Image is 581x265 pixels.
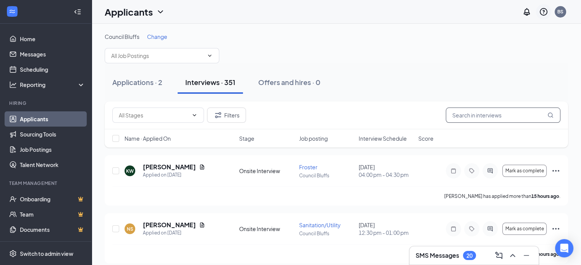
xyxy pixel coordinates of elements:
span: Score [418,135,434,142]
a: Home [20,31,85,47]
svg: Document [199,222,205,228]
input: Search in interviews [446,108,560,123]
div: KW [126,168,134,174]
div: Onsite Interview [239,225,294,233]
div: [DATE] [359,163,414,178]
span: Sanitation/Utility [299,222,341,228]
div: 20 [466,252,473,259]
div: Interviews · 351 [185,77,235,87]
div: Offers and hires · 0 [258,77,320,87]
p: [PERSON_NAME] has applied more than . [444,193,560,199]
button: ComposeMessage [493,249,505,262]
svg: QuestionInfo [539,7,548,16]
svg: ChevronDown [207,53,213,59]
a: TeamCrown [20,207,85,222]
svg: Minimize [522,251,531,260]
span: Job posting [299,135,328,142]
svg: Ellipses [551,224,560,233]
a: Scheduling [20,62,85,77]
b: 17 hours ago [531,251,559,257]
span: 04:00 pm - 04:30 pm [359,171,414,178]
p: Council Bluffs [299,230,354,237]
span: Interview Schedule [359,135,407,142]
span: Change [147,33,167,40]
span: Name · Applied On [125,135,171,142]
svg: Tag [467,226,476,232]
svg: Note [449,226,458,232]
h3: SMS Messages [416,251,459,260]
div: [DATE] [359,221,414,236]
div: BS [557,8,563,15]
svg: Filter [214,111,223,120]
button: ChevronUp [507,249,519,262]
div: Applications · 2 [112,77,162,87]
svg: ActiveChat [486,168,495,174]
span: 12:30 pm - 01:00 pm [359,229,414,236]
div: Applied on [DATE] [143,229,205,237]
a: Sourcing Tools [20,127,85,142]
h5: [PERSON_NAME] [143,163,196,171]
span: Council Bluffs [105,33,139,40]
a: SurveysCrown [20,237,85,252]
svg: Document [199,164,205,170]
svg: Settings [9,250,17,257]
div: Switch to admin view [20,250,73,257]
button: Mark as complete [502,223,547,235]
svg: Collapse [74,8,81,16]
svg: MagnifyingGlass [547,112,553,118]
a: DocumentsCrown [20,222,85,237]
div: Applied on [DATE] [143,171,205,179]
svg: Ellipses [551,166,560,175]
a: Applicants [20,111,85,127]
svg: ChevronUp [508,251,517,260]
div: Onsite Interview [239,167,294,175]
svg: ActiveChat [486,226,495,232]
h5: [PERSON_NAME] [143,221,196,229]
svg: Notifications [522,7,531,16]
input: All Job Postings [111,51,204,60]
div: Open Intercom Messenger [555,239,573,257]
b: 15 hours ago [531,193,559,199]
button: Mark as complete [502,165,547,177]
p: Council Bluffs [299,172,354,179]
button: Filter Filters [207,108,246,123]
svg: ComposeMessage [494,251,503,260]
span: Mark as complete [505,168,544,173]
input: All Stages [119,111,188,119]
div: Hiring [9,100,84,106]
a: Job Postings [20,142,85,157]
a: Messages [20,47,85,62]
svg: ChevronDown [191,112,197,118]
span: Mark as complete [505,226,544,231]
a: Talent Network [20,157,85,172]
div: Team Management [9,180,84,186]
svg: Tag [467,168,476,174]
svg: ChevronDown [156,7,165,16]
svg: WorkstreamLogo [8,8,16,15]
span: Froster [299,164,317,170]
h1: Applicants [105,5,153,18]
svg: Analysis [9,81,17,88]
div: Reporting [20,81,86,88]
a: OnboardingCrown [20,191,85,207]
div: NS [127,226,133,232]
button: Minimize [520,249,532,262]
svg: Note [449,168,458,174]
span: Stage [239,135,254,142]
